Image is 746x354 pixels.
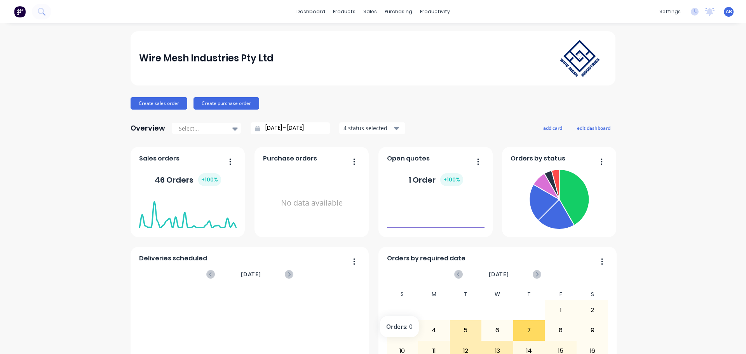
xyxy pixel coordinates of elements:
[139,51,274,66] div: Wire Mesh Industries Pty Ltd
[577,321,608,340] div: 9
[489,270,509,279] span: [DATE]
[572,123,615,133] button: edit dashboard
[545,300,576,320] div: 1
[14,6,26,17] img: Factory
[418,321,450,340] div: 4
[514,321,545,340] div: 7
[343,124,392,132] div: 4 status selected
[538,123,567,133] button: add card
[655,6,685,17] div: settings
[155,173,221,186] div: 46 Orders
[387,321,418,340] div: 3
[139,154,180,163] span: Sales orders
[577,289,608,300] div: S
[241,270,261,279] span: [DATE]
[545,289,577,300] div: F
[387,289,418,300] div: S
[726,8,732,15] span: AB
[381,6,416,17] div: purchasing
[482,321,513,340] div: 6
[553,32,607,84] img: Wire Mesh Industries Pty Ltd
[416,6,454,17] div: productivity
[387,154,430,163] span: Open quotes
[198,173,221,186] div: + 100 %
[408,173,463,186] div: 1 Order
[450,289,482,300] div: T
[359,6,381,17] div: sales
[511,154,565,163] span: Orders by status
[131,97,187,110] button: Create sales order
[193,97,259,110] button: Create purchase order
[450,321,481,340] div: 5
[293,6,329,17] a: dashboard
[339,122,405,134] button: 4 status selected
[131,120,165,136] div: Overview
[481,289,513,300] div: W
[387,254,465,263] span: Orders by required date
[577,300,608,320] div: 2
[440,173,463,186] div: + 100 %
[329,6,359,17] div: products
[263,166,361,240] div: No data available
[418,289,450,300] div: M
[513,289,545,300] div: T
[545,321,576,340] div: 8
[263,154,317,163] span: Purchase orders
